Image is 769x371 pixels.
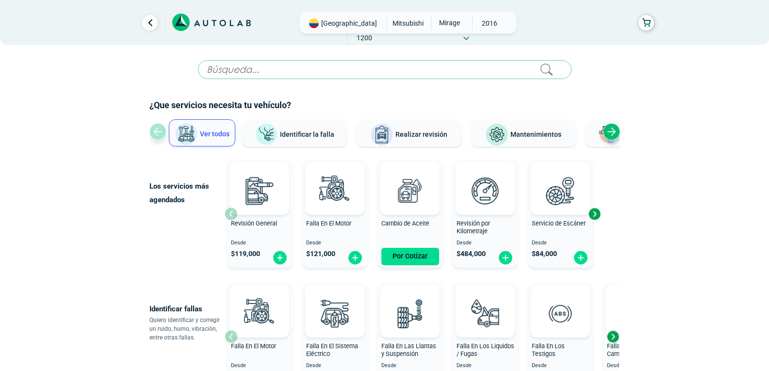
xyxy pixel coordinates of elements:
img: diagnostic_engine-v3.svg [313,169,356,212]
h2: ¿Que servicios necesita tu vehículo? [149,99,620,112]
span: [GEOGRAPHIC_DATA] [321,18,377,28]
span: Ver todos [200,130,229,138]
span: Revisión por Kilometraje [457,220,490,235]
img: AD0BCuuxAAAAAElFTkSuQmCC [395,287,425,316]
a: Ir al paso anterior [142,15,158,31]
img: Mantenimientos [485,123,508,146]
img: cambio_de_aceite-v3.svg [389,169,431,212]
img: diagnostic_diagnostic_abs-v3.svg [539,292,582,335]
img: Realizar revisión [370,123,393,146]
span: Desde [532,240,589,246]
span: $ 484,000 [457,250,486,258]
span: Falla En Los Testigos [532,342,565,358]
span: Revisión General [231,220,277,227]
img: fi_plus-circle2.svg [347,250,363,265]
span: Desde [457,363,514,369]
img: fi_plus-circle2.svg [498,250,513,265]
span: Desde [231,363,289,369]
span: Falla En Los Liquidos / Fugas [457,342,514,358]
span: Desde [532,363,589,369]
button: Por Cotizar [381,248,439,265]
img: Latonería y Pintura [596,123,619,146]
span: Identificar la falla [280,130,334,138]
button: Falla En El Motor Desde $121,000 [302,160,368,268]
p: Identificar fallas [149,302,225,316]
span: Falla En El Motor [306,220,351,227]
img: AD0BCuuxAAAAAElFTkSuQmCC [546,164,575,194]
span: MIRAGE [432,16,466,30]
span: Realizar revisión [395,130,447,138]
img: escaner-v3.svg [539,169,582,212]
img: AD0BCuuxAAAAAElFTkSuQmCC [320,287,349,316]
button: Realizar revisión [357,119,461,146]
div: Next slide [587,207,602,221]
p: Los servicios más agendados [149,179,225,207]
img: diagnostic_suspension-v3.svg [389,292,431,335]
img: revision_por_kilometraje-v3.svg [464,169,507,212]
span: $ 84,000 [532,250,557,258]
span: 2016 [473,16,507,31]
img: Ver todos [175,123,198,146]
span: Cambio de Aceite [381,220,429,227]
span: Falla En Las Llantas y Suspensión [381,342,436,358]
img: AD0BCuuxAAAAAElFTkSuQmCC [471,164,500,194]
img: AD0BCuuxAAAAAElFTkSuQmCC [471,287,500,316]
img: AD0BCuuxAAAAAElFTkSuQmCC [320,164,349,194]
span: Falla En La Caja de Cambio [607,342,658,358]
div: Next slide [603,123,620,140]
span: Desde [457,240,514,246]
p: Quiero identificar y corregir un ruido, humo, vibración, entre otras fallas. [149,316,225,342]
img: diagnostic_bombilla-v3.svg [313,292,356,335]
span: Mantenimientos [510,130,561,138]
span: Desde [607,363,665,369]
img: AD0BCuuxAAAAAElFTkSuQmCC [395,164,425,194]
span: $ 121,000 [306,250,335,258]
button: Revisión General Desde $119,000 [227,160,293,268]
button: Ver todos [169,119,235,146]
span: MITSUBISHI [391,16,425,31]
span: $ 119,000 [231,250,260,258]
img: AD0BCuuxAAAAAElFTkSuQmCC [245,287,274,316]
img: AD0BCuuxAAAAAElFTkSuQmCC [546,287,575,316]
img: fi_plus-circle2.svg [573,250,589,265]
span: Desde [306,363,364,369]
img: diagnostic_caja-de-cambios-v3.svg [614,292,657,335]
span: 1200 [347,31,382,45]
img: diagnostic_engine-v3.svg [238,292,281,335]
span: Falla En El Sistema Eléctrico [306,342,358,358]
span: Desde [381,363,439,369]
img: AD0BCuuxAAAAAElFTkSuQmCC [245,164,274,194]
img: revision_general-v3.svg [238,169,281,212]
span: Desde [306,240,364,246]
span: Falla En El Motor [231,342,276,350]
img: fi_plus-circle2.svg [272,250,288,265]
button: Revisión por Kilometraje Desde $484,000 [453,160,518,268]
img: Identificar la falla [255,123,278,146]
button: Cambio de Aceite Por Cotizar [377,160,443,268]
button: Servicio de Escáner Desde $84,000 [528,160,593,268]
span: Servicio de Escáner [532,220,586,227]
input: Búsqueda... [198,60,572,79]
span: Desde [231,240,289,246]
div: Next slide [605,329,620,344]
img: Flag of COLOMBIA [309,18,319,28]
button: Mantenimientos [471,119,576,146]
button: Identificar la falla [242,119,347,146]
img: diagnostic_gota-de-sangre-v3.svg [464,292,507,335]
